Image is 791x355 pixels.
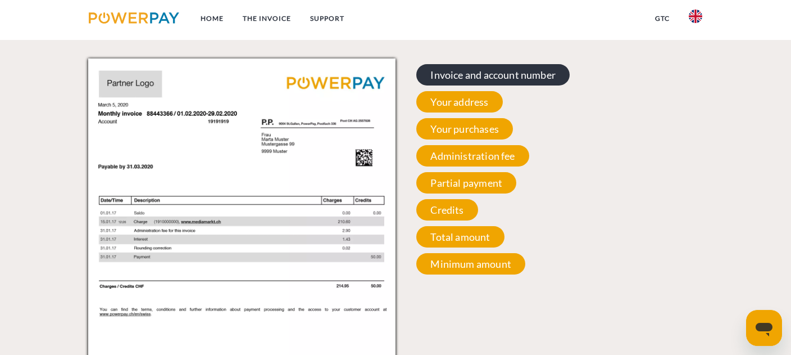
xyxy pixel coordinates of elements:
[746,310,782,346] iframe: Button to launch messaging window
[416,145,529,167] span: Administration fee
[416,226,504,248] span: Total amount
[416,91,502,113] span: Your address
[416,64,570,86] span: Invoice and account number
[301,8,354,29] a: Support
[645,8,679,29] a: GTC
[89,12,179,24] img: logo-powerpay.svg
[233,8,301,29] a: THE INVOICE
[416,253,525,275] span: Minimum amount
[191,8,233,29] a: Home
[416,199,478,221] span: Credits
[416,118,513,140] span: Your purchases
[689,10,702,23] img: en
[416,172,516,194] span: Partial payment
